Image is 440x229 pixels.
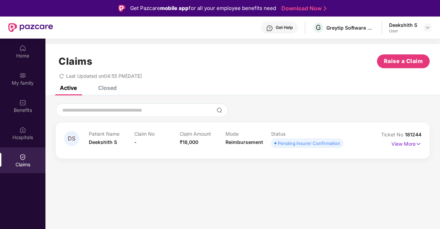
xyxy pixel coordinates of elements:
div: Active [60,84,77,91]
span: Ticket No [381,132,405,137]
img: svg+xml;base64,PHN2ZyBpZD0iQ2xhaW0iIHhtbG5zPSJodHRwOi8vd3d3LnczLm9yZy8yMDAwL3N2ZyIgd2lkdGg9IjIwIi... [19,154,26,160]
span: G [316,23,321,32]
img: svg+xml;base64,PHN2ZyB3aWR0aD0iMjAiIGhlaWdodD0iMjAiIHZpZXdCb3g9IjAgMCAyMCAyMCIgZmlsbD0ibm9uZSIgeG... [19,72,26,79]
img: svg+xml;base64,PHN2ZyBpZD0iRHJvcGRvd24tMzJ4MzIiIHhtbG5zPSJodHRwOi8vd3d3LnczLm9yZy8yMDAwL3N2ZyIgd2... [425,25,430,30]
div: Get Pazcare for all your employee benefits need [130,4,276,12]
strong: mobile app [160,5,189,11]
span: DS [68,136,75,142]
span: Raise a Claim [384,57,423,65]
div: User [389,28,417,34]
div: Closed [98,84,117,91]
h1: Claims [59,55,92,67]
p: Mode [226,131,271,137]
img: Stroke [324,5,326,12]
img: svg+xml;base64,PHN2ZyBpZD0iU2VhcmNoLTMyeDMyIiB4bWxucz0iaHR0cDovL3d3dy53My5vcmcvMjAwMC9zdmciIHdpZH... [217,107,222,113]
div: Greytip Software Private Limited [326,24,375,31]
div: Deekshith S [389,22,417,28]
div: Get Help [276,25,293,30]
p: Status [271,131,316,137]
a: Download Now [281,5,324,12]
span: Last Updated on 04:55 PM[DATE] [66,73,142,79]
img: New Pazcare Logo [8,23,53,32]
img: svg+xml;base64,PHN2ZyBpZD0iQmVuZWZpdHMiIHhtbG5zPSJodHRwOi8vd3d3LnczLm9yZy8yMDAwL3N2ZyIgd2lkdGg9Ij... [19,99,26,106]
span: 181244 [405,132,421,137]
span: Deekshith S [89,139,117,145]
span: ₹18,000 [180,139,198,145]
div: Pending Insurer Confirmation [278,140,340,147]
p: Patient Name [89,131,134,137]
img: svg+xml;base64,PHN2ZyB4bWxucz0iaHR0cDovL3d3dy53My5vcmcvMjAwMC9zdmciIHdpZHRoPSIxNyIgaGVpZ2h0PSIxNy... [416,140,421,148]
span: redo [59,73,64,79]
p: Claim Amount [180,131,225,137]
span: - [134,139,137,145]
p: View More [391,138,421,148]
span: Reimbursement [226,139,263,145]
img: svg+xml;base64,PHN2ZyBpZD0iSGVscC0zMngzMiIgeG1sbnM9Imh0dHA6Ly93d3cudzMub3JnLzIwMDAvc3ZnIiB3aWR0aD... [266,25,273,32]
img: Logo [118,5,125,12]
button: Raise a Claim [377,54,430,68]
p: Claim No [134,131,180,137]
img: svg+xml;base64,PHN2ZyBpZD0iSG9zcGl0YWxzIiB4bWxucz0iaHR0cDovL3d3dy53My5vcmcvMjAwMC9zdmciIHdpZHRoPS... [19,126,26,133]
img: svg+xml;base64,PHN2ZyBpZD0iSG9tZSIgeG1sbnM9Imh0dHA6Ly93d3cudzMub3JnLzIwMDAvc3ZnIiB3aWR0aD0iMjAiIG... [19,45,26,52]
